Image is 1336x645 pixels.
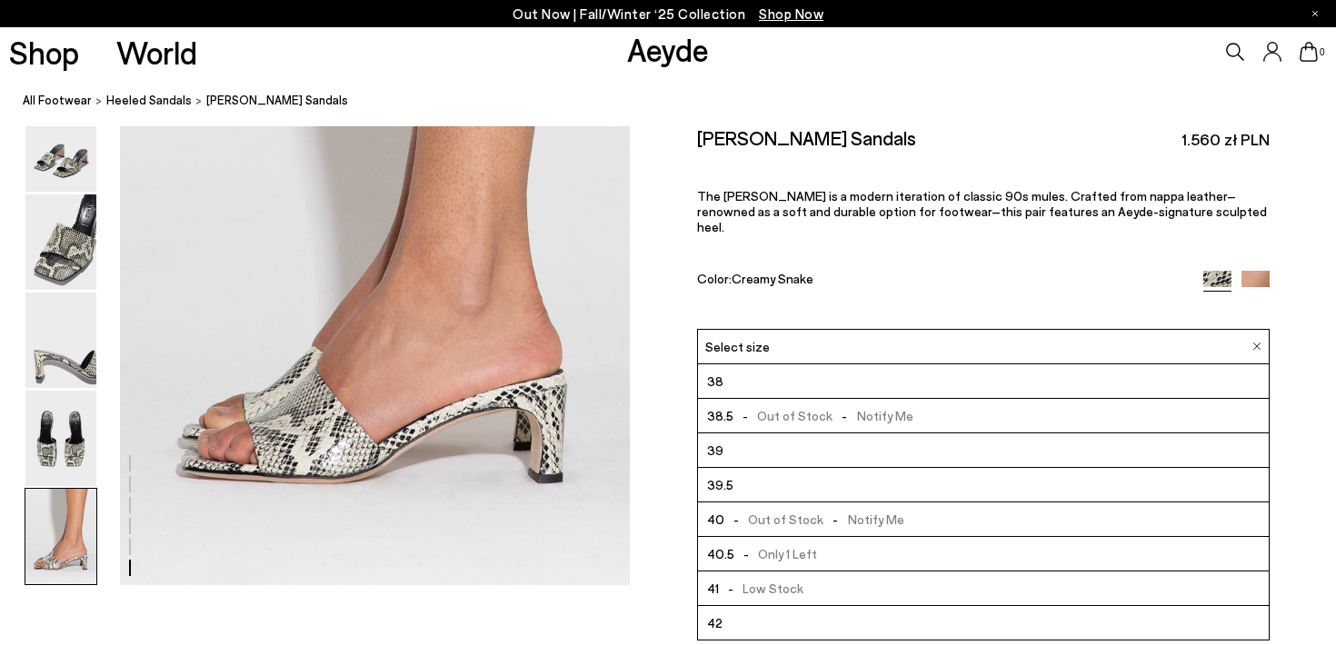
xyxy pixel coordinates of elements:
span: 38.5 [707,404,733,427]
span: 41 [707,577,719,600]
span: - [734,546,758,561]
a: World [116,36,197,68]
span: - [823,511,847,527]
a: Shop [9,36,79,68]
img: Jeanie Leather Sandals - Image 5 [25,391,96,486]
p: Out Now | Fall/Winter ‘25 Collection [513,3,823,25]
span: Creamy Snake [732,271,813,286]
span: - [724,511,748,527]
span: 38 [707,370,723,392]
span: Select size [705,337,770,356]
span: 39 [707,439,723,461]
a: All Footwear [23,91,92,110]
span: - [733,408,757,423]
span: Out of Stock Notify Me [724,508,904,531]
nav: breadcrumb [23,76,1336,126]
span: Only 1 Left [734,542,817,565]
span: 42 [707,611,723,634]
h2: [PERSON_NAME] Sandals [697,126,916,149]
span: 0 [1318,47,1327,57]
span: heeled sandals [106,93,192,107]
span: Navigate to /collections/new-in [759,5,823,22]
img: Jeanie Leather Sandals - Image 4 [25,293,96,388]
span: [PERSON_NAME] Sandals [206,91,348,110]
img: Jeanie Leather Sandals - Image 2 [25,96,96,192]
div: Color: [697,271,1185,292]
span: 1.560 zł PLN [1181,128,1270,151]
span: 40 [707,508,724,531]
span: - [719,580,743,596]
img: Jeanie Leather Sandals - Image 3 [25,194,96,290]
span: 40.5 [707,542,734,565]
a: Aeyde [627,30,709,68]
span: Out of Stock Notify Me [733,404,913,427]
span: Low Stock [719,577,803,600]
a: 0 [1300,42,1318,62]
a: heeled sandals [106,91,192,110]
img: Jeanie Leather Sandals - Image 6 [25,489,96,584]
span: - [833,408,856,423]
span: 39.5 [707,473,733,496]
span: The [PERSON_NAME] is a modern iteration of classic 90s mules. Crafted from nappa leather–renowned... [697,188,1267,234]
